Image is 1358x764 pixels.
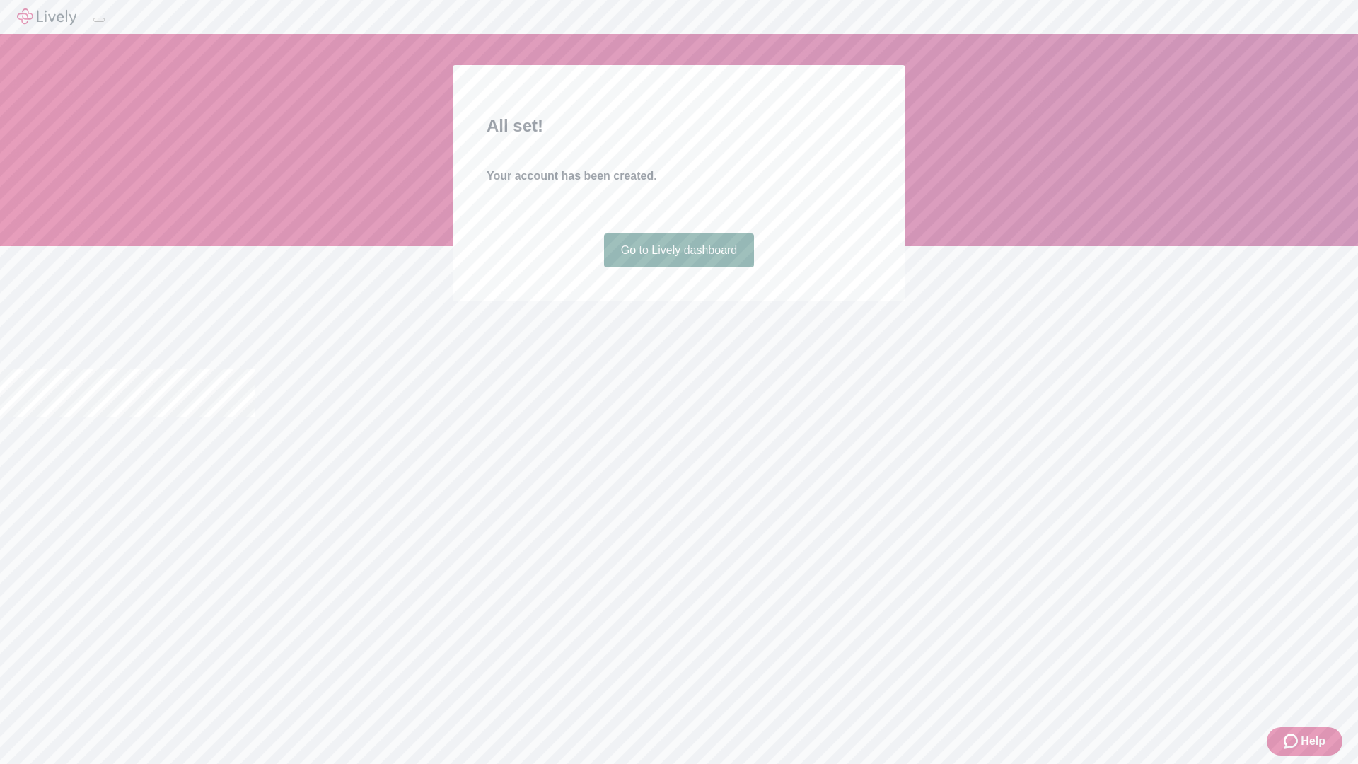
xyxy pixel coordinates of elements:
[487,113,871,139] h2: All set!
[604,233,755,267] a: Go to Lively dashboard
[487,168,871,185] h4: Your account has been created.
[1301,733,1325,750] span: Help
[1284,733,1301,750] svg: Zendesk support icon
[93,18,105,22] button: Log out
[1267,727,1342,756] button: Zendesk support iconHelp
[17,8,76,25] img: Lively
